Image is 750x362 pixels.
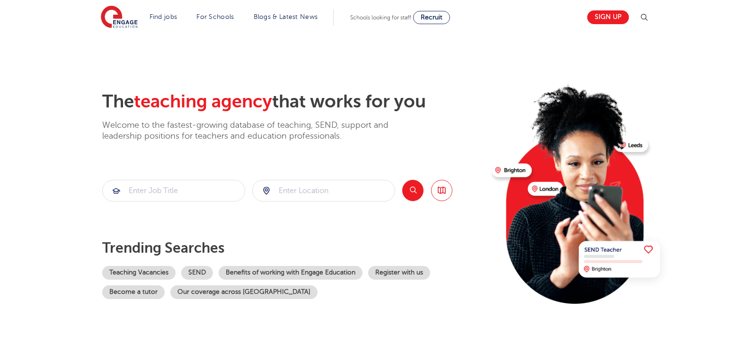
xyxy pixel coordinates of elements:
[254,13,318,20] a: Blogs & Latest News
[170,285,318,299] a: Our coverage across [GEOGRAPHIC_DATA]
[421,14,442,21] span: Recruit
[413,11,450,24] a: Recruit
[350,14,411,21] span: Schools looking for staff
[368,266,430,280] a: Register with us
[587,10,629,24] a: Sign up
[252,180,395,202] div: Submit
[102,285,165,299] a: Become a tutor
[196,13,234,20] a: For Schools
[102,266,176,280] a: Teaching Vacancies
[103,180,245,201] input: Submit
[102,180,245,202] div: Submit
[102,239,484,256] p: Trending searches
[101,6,138,29] img: Engage Education
[102,120,415,142] p: Welcome to the fastest-growing database of teaching, SEND, support and leadership positions for t...
[134,91,272,112] span: teaching agency
[402,180,424,201] button: Search
[181,266,213,280] a: SEND
[219,266,362,280] a: Benefits of working with Engage Education
[150,13,177,20] a: Find jobs
[253,180,395,201] input: Submit
[102,91,484,113] h2: The that works for you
